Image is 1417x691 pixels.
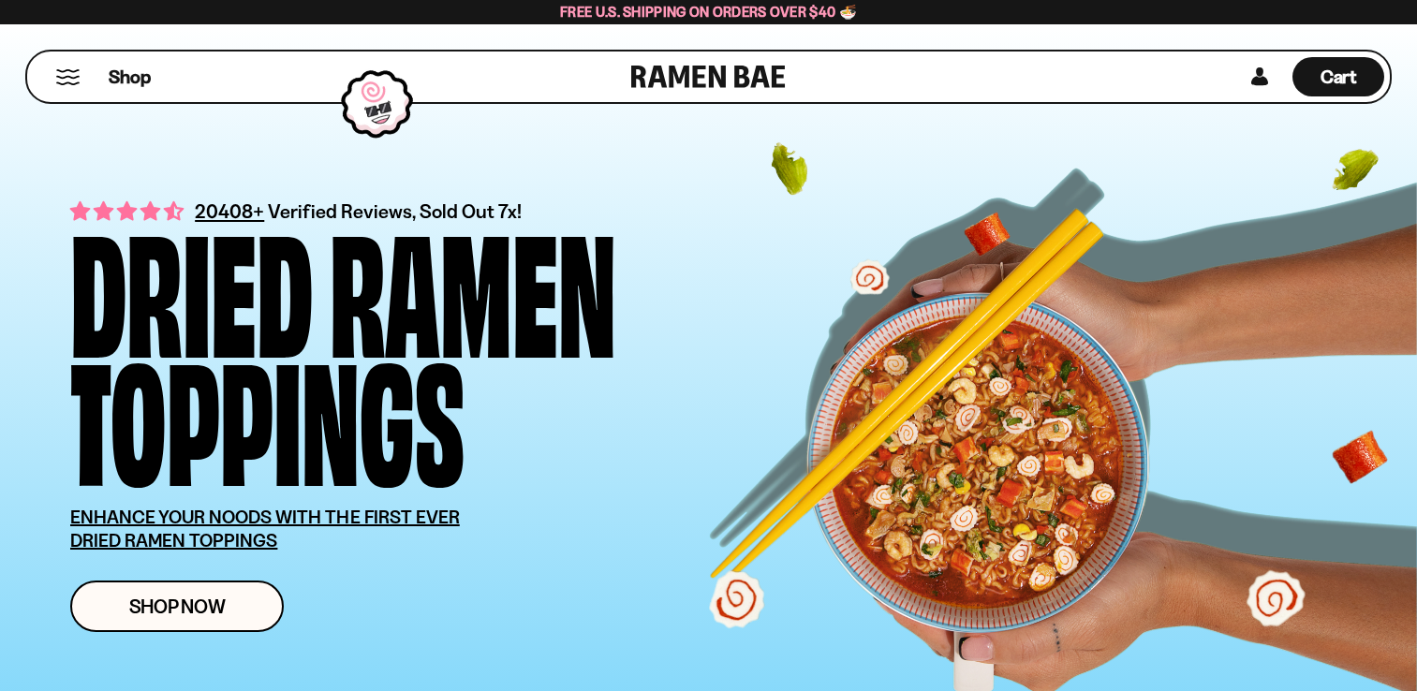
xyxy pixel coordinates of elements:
div: Toppings [70,349,465,478]
div: Ramen [330,221,616,349]
div: Cart [1292,51,1384,102]
span: Free U.S. Shipping on Orders over $40 🍜 [560,3,857,21]
span: Shop [109,65,151,90]
button: Mobile Menu Trigger [55,69,81,85]
span: Shop Now [129,596,226,616]
span: Cart [1321,66,1357,88]
a: Shop [109,57,151,96]
div: Dried [70,221,313,349]
u: ENHANCE YOUR NOODS WITH THE FIRST EVER DRIED RAMEN TOPPINGS [70,506,460,551]
a: Shop Now [70,581,284,632]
